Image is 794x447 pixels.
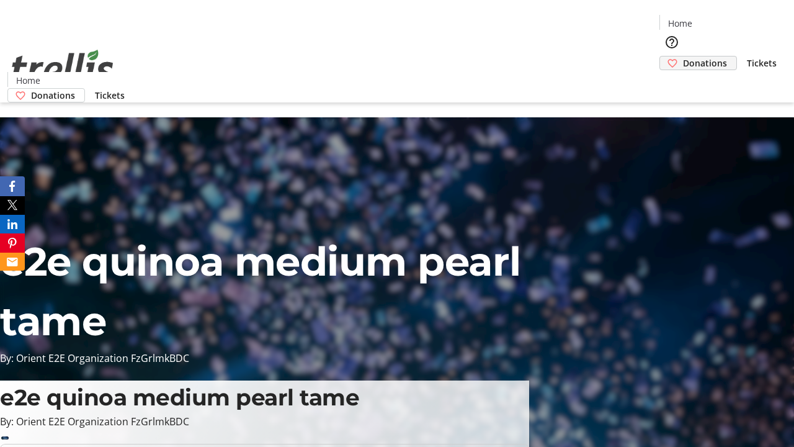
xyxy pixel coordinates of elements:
a: Donations [659,56,737,70]
a: Tickets [737,56,787,70]
img: Orient E2E Organization FzGrlmkBDC's Logo [7,36,118,98]
span: Tickets [747,56,777,70]
a: Donations [7,88,85,102]
span: Home [668,17,692,30]
button: Cart [659,70,684,95]
button: Help [659,30,684,55]
a: Tickets [85,89,135,102]
a: Home [660,17,700,30]
a: Home [8,74,48,87]
span: Tickets [95,89,125,102]
span: Home [16,74,40,87]
span: Donations [683,56,727,70]
span: Donations [31,89,75,102]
